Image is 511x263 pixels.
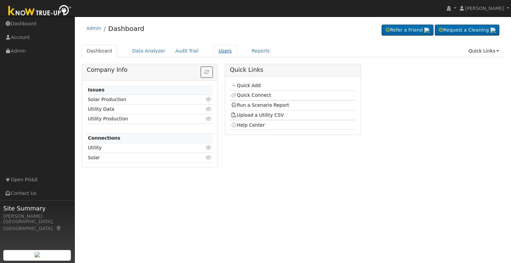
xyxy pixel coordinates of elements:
img: Know True-Up [5,4,75,19]
h5: Company Info [87,66,213,73]
span: [PERSON_NAME] [465,6,504,11]
a: Users [214,45,237,57]
h5: Quick Links [230,66,356,73]
a: Upload a Utility CSV [231,112,284,118]
img: retrieve [424,28,429,33]
td: Utility Production [87,114,193,124]
a: Refer a Friend [382,25,433,36]
a: Help Center [231,122,265,128]
img: retrieve [490,28,496,33]
td: Solar Production [87,95,193,104]
div: [GEOGRAPHIC_DATA], [GEOGRAPHIC_DATA] [3,218,71,232]
a: Quick Connect [231,92,271,98]
div: [PERSON_NAME] [3,213,71,220]
a: Reports [247,45,275,57]
a: Dashboard [82,45,117,57]
strong: Issues [88,87,104,92]
a: Run a Scenario Report [231,102,289,108]
td: Utility [87,143,193,153]
a: Admin [86,26,101,31]
td: Solar [87,153,193,163]
i: Click to view [206,155,212,160]
i: Click to view [206,145,212,150]
a: Dashboard [108,25,144,33]
a: Audit Trail [170,45,204,57]
span: Site Summary [3,204,71,213]
a: Request a Cleaning [435,25,499,36]
a: Map [56,226,62,231]
a: Data Analyzer [127,45,170,57]
i: Click to view [206,107,212,111]
a: Quick Add [231,83,260,88]
td: Utility Data [87,104,193,114]
img: retrieve [35,252,40,257]
i: Click to view [206,97,212,102]
a: Quick Links [463,45,504,57]
strong: Connections [88,135,120,141]
i: Click to view [206,116,212,121]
